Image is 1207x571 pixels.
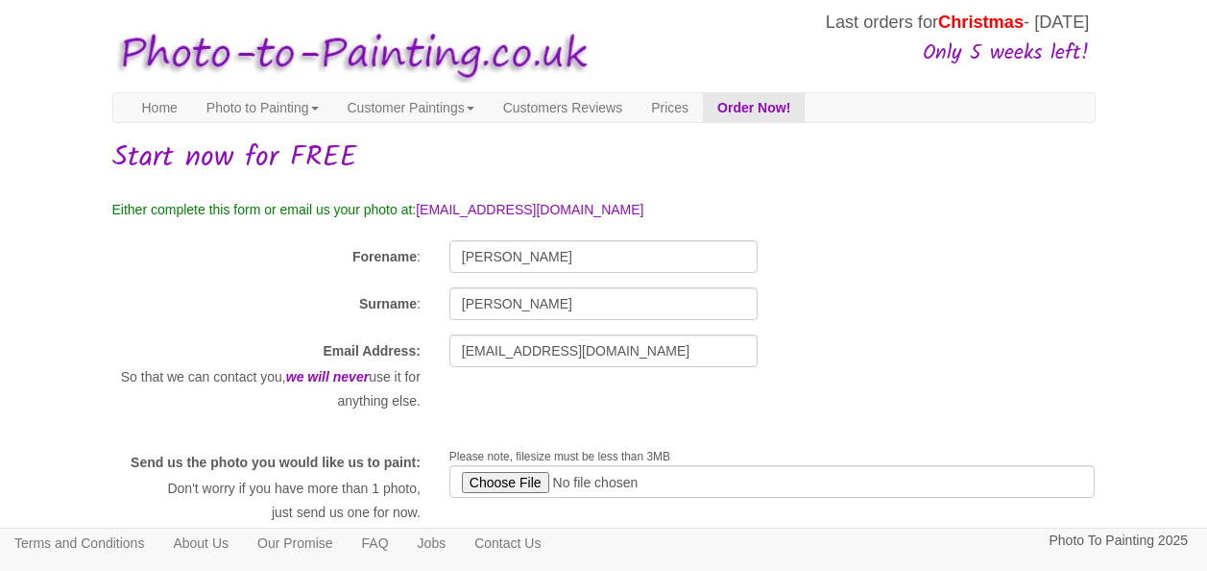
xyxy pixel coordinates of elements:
[112,202,417,217] span: Either complete this form or email us your photo at:
[938,12,1024,32] span: Christmas
[1049,529,1188,553] p: Photo To Painting 2025
[158,529,243,558] a: About Us
[323,341,420,360] label: Email Address:
[128,93,192,122] a: Home
[489,93,637,122] a: Customers Reviews
[352,247,417,266] label: Forename
[333,93,489,122] a: Customer Paintings
[243,529,348,558] a: Our Promise
[131,453,421,472] label: Send us the photo you would like us to paint:
[112,477,421,524] p: Don't worry if you have more than 1 photo, just send us one for now.
[449,450,670,463] span: Please note, filesize must be less than 3MB
[112,365,421,412] p: So that we can contact you, use it for anything else.
[286,369,369,385] em: we will never
[192,93,333,122] a: Photo to Painting
[403,529,461,558] a: Jobs
[98,287,435,318] div: :
[348,529,403,558] a: FAQ
[98,240,435,271] div: :
[103,18,594,92] img: Photo to Painting
[826,12,1090,32] span: Last orders for - [DATE]
[460,529,555,558] a: Contact Us
[416,202,643,217] a: [EMAIL_ADDRESS][DOMAIN_NAME]
[597,42,1089,65] h3: Only 5 weeks left!
[637,93,703,122] a: Prices
[359,294,417,313] label: Surname
[703,93,805,122] a: Order Now!
[112,142,1096,174] h1: Start now for FREE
